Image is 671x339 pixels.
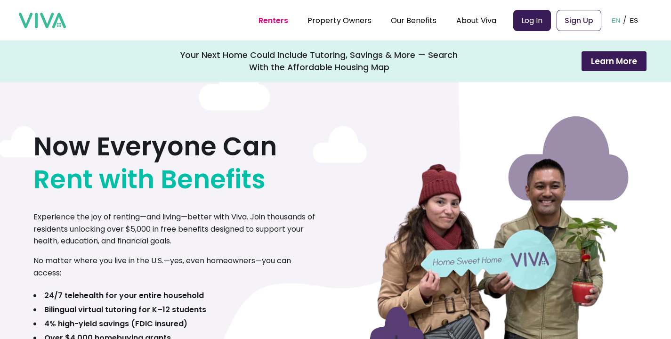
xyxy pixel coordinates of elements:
[44,290,204,301] b: 24/7 telehealth for your entire household
[513,10,551,31] a: Log In
[391,8,437,32] div: Our Benefits
[307,15,372,26] a: Property Owners
[557,10,601,31] a: Sign Up
[19,13,66,29] img: viva
[180,49,458,73] div: Your Next Home Could Include Tutoring, Savings & More — Search With the Affordable Housing Map
[259,15,288,26] a: Renters
[609,6,623,35] button: EN
[627,6,641,35] button: ES
[582,51,647,71] button: Learn More
[33,211,320,247] p: Experience the joy of renting—and living—better with Viva. Join thousands of residents unlocking ...
[456,8,496,32] div: About Viva
[623,13,627,27] p: /
[44,318,187,329] b: 4% high-yield savings (FDIC insured)
[44,304,206,315] b: Bilingual virtual tutoring for K–12 students
[33,163,266,196] span: Rent with Benefits
[33,255,320,279] p: No matter where you live in the U.S.—yes, even homeowners—you can access:
[33,130,277,196] h1: Now Everyone Can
